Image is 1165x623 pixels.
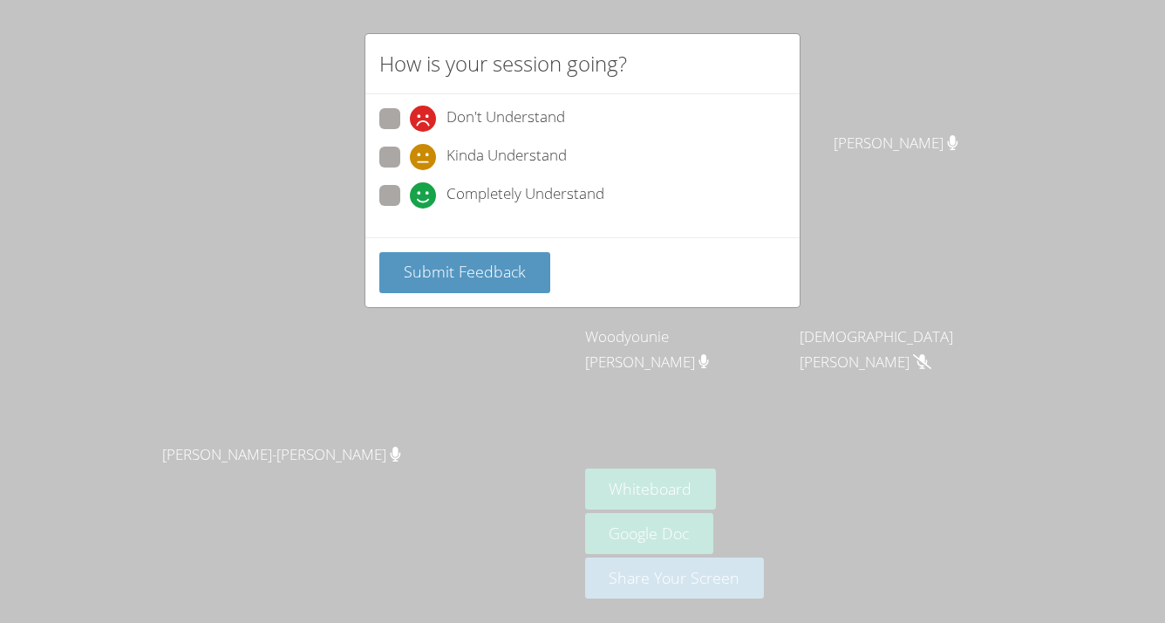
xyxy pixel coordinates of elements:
[446,106,565,132] span: Don't Understand
[446,182,604,209] span: Completely Understand
[379,48,627,79] h2: How is your session going?
[404,261,526,282] span: Submit Feedback
[446,144,567,170] span: Kinda Understand
[379,252,550,293] button: Submit Feedback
